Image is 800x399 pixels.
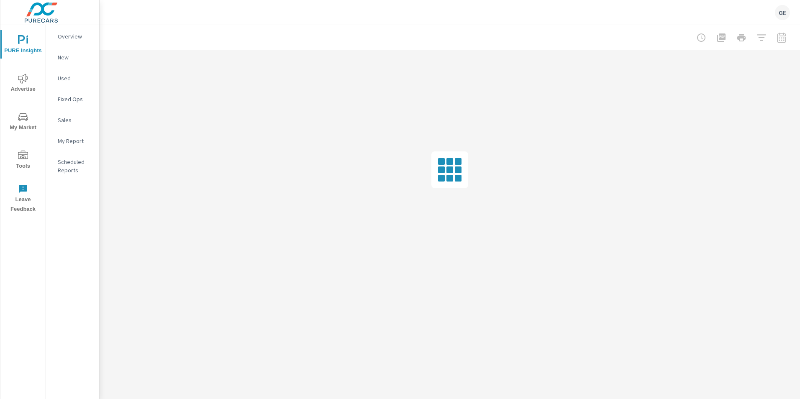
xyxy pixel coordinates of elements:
[3,184,43,214] span: Leave Feedback
[46,156,99,176] div: Scheduled Reports
[3,151,43,171] span: Tools
[58,137,92,145] p: My Report
[58,53,92,61] p: New
[3,35,43,56] span: PURE Insights
[46,135,99,147] div: My Report
[46,72,99,84] div: Used
[3,112,43,133] span: My Market
[58,116,92,124] p: Sales
[46,114,99,126] div: Sales
[58,32,92,41] p: Overview
[46,51,99,64] div: New
[58,158,92,174] p: Scheduled Reports
[46,93,99,105] div: Fixed Ops
[58,95,92,103] p: Fixed Ops
[46,30,99,43] div: Overview
[3,74,43,94] span: Advertise
[0,25,46,217] div: nav menu
[58,74,92,82] p: Used
[775,5,790,20] div: GE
